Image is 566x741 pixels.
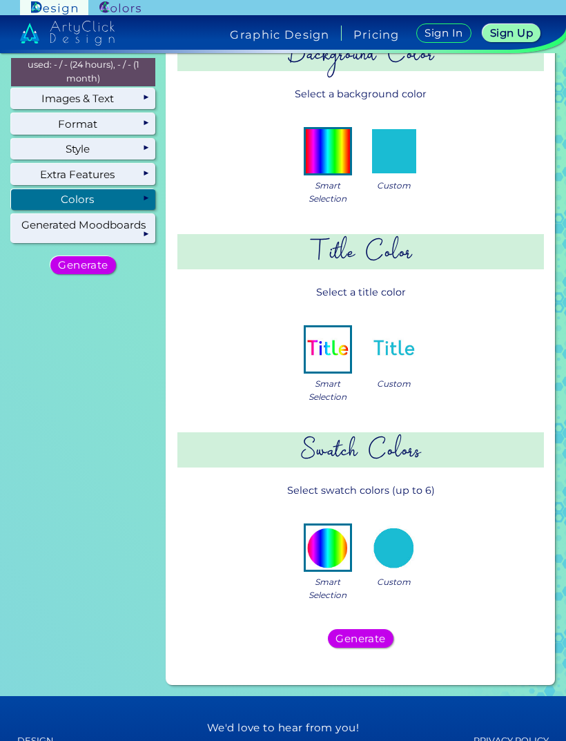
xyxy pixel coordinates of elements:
span: Smart Selection [309,377,347,403]
img: col_bg_auto.jpg [306,129,350,173]
h5: Generate [338,634,383,644]
h5: Sign In [427,28,461,38]
img: ArtyClick Colors logo [99,1,141,15]
a: Sign Up [485,25,538,41]
span: Smart Selection [309,179,347,205]
img: col_title_auto.jpg [306,327,350,372]
p: Select a background color [177,81,544,107]
a: Pricing [353,29,400,40]
div: Colors [11,189,155,210]
span: Custom [377,179,411,192]
h2: Background Color [177,36,544,71]
div: Images & Text [11,88,155,109]
h2: Title Color [177,234,544,269]
div: Format [11,113,155,134]
span: Custom [377,377,411,390]
span: Custom [377,575,411,588]
img: col_swatch_custom.jpg [372,526,416,570]
img: col_title_custom.jpg [372,327,416,372]
h5: Generate [61,260,106,270]
h2: Swatch Colors [177,432,544,468]
h5: Sign Up [492,28,531,38]
div: Extra Features [11,164,155,184]
h4: Graphic Design [230,29,329,40]
p: Select a title color [177,280,544,305]
a: Sign In [419,24,469,42]
img: col_bg_custom.jpg [372,129,416,173]
p: Select swatch colors (up to 6) [177,478,544,503]
h5: We'd love to hear from you! [159,722,408,734]
p: used: - / - (24 hours), - / - (1 month) [11,58,155,86]
img: col_swatch_auto.jpg [306,526,350,570]
img: artyclick_design_logo_white_combined_path.svg [20,21,115,46]
div: Style [11,139,155,160]
div: Generated Moodboards [11,214,155,243]
span: Smart Selection [309,575,347,602]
